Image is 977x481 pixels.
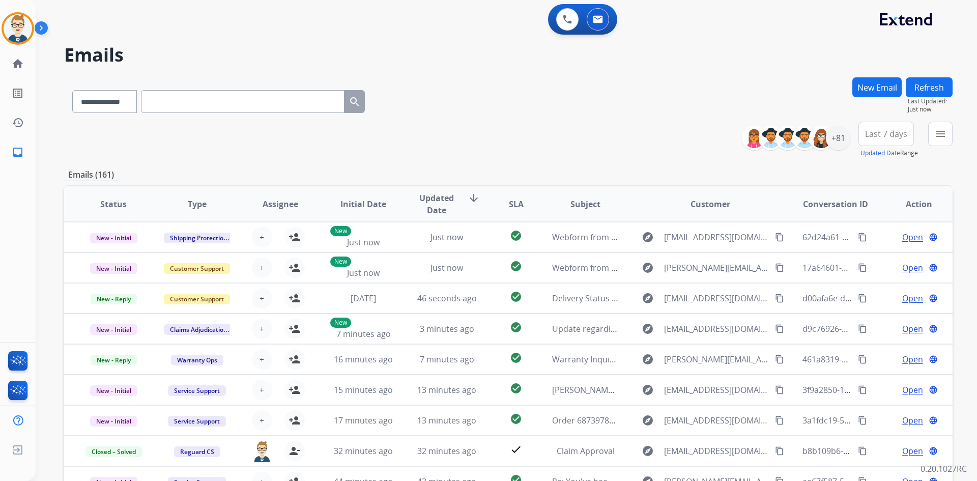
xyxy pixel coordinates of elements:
[64,168,118,181] p: Emails (161)
[552,262,909,273] span: Webform from [PERSON_NAME][EMAIL_ADDRESS][PERSON_NAME][DOMAIN_NAME] on [DATE]
[664,231,769,243] span: [EMAIL_ADDRESS][DOMAIN_NAME]
[902,231,923,243] span: Open
[775,324,784,333] mat-icon: content_copy
[171,355,223,365] span: Warranty Ops
[64,45,953,65] h2: Emails
[330,257,351,267] p: New
[642,353,654,365] mat-icon: explore
[509,198,524,210] span: SLA
[929,355,938,364] mat-icon: language
[802,445,959,457] span: b8b109b6-e3ee-469e-b5c8-66aa895557f5
[260,414,264,427] span: +
[164,294,230,304] span: Customer Support
[802,384,958,395] span: 3f9a2850-171b-413c-b250-de31bc2827cb
[164,324,234,335] span: Claims Adjudication
[929,294,938,303] mat-icon: language
[164,233,234,243] span: Shipping Protection
[430,262,463,273] span: Just now
[802,232,959,243] span: 62d24a61-b6a6-409e-80b6-3a32035a8f45
[775,446,784,456] mat-icon: content_copy
[289,323,301,335] mat-icon: person_add
[90,385,137,396] span: New - Initial
[908,105,953,114] span: Just now
[929,233,938,242] mat-icon: language
[802,293,960,304] span: d00afa6e-d5e2-4dda-800d-dd0c27e1ac9b
[289,292,301,304] mat-icon: person_add
[802,323,958,334] span: d9c76926-3886-4d7a-84a4-a47ed946efec
[351,293,376,304] span: [DATE]
[921,463,967,475] p: 0.20.1027RC
[664,323,769,335] span: [EMAIL_ADDRESS][DOMAIN_NAME]
[168,416,226,427] span: Service Support
[865,132,907,136] span: Last 7 days
[174,446,220,457] span: Reguard CS
[289,353,301,365] mat-icon: person_add
[902,384,923,396] span: Open
[414,192,460,216] span: Updated Date
[552,415,730,426] span: Order 68739787-ca84-4dcf-a826-0fe6186b0a78
[100,198,127,210] span: Status
[260,384,264,396] span: +
[902,262,923,274] span: Open
[12,87,24,99] mat-icon: list_alt
[260,323,264,335] span: +
[252,258,272,278] button: +
[860,149,900,157] button: Updated Date
[858,122,914,146] button: Last 7 days
[4,14,32,43] img: avatar
[12,146,24,158] mat-icon: inbox
[417,445,476,457] span: 32 minutes ago
[260,292,264,304] span: +
[260,231,264,243] span: +
[90,263,137,274] span: New - Initial
[289,414,301,427] mat-icon: person_add
[664,414,769,427] span: [EMAIL_ADDRESS][DOMAIN_NAME]
[252,349,272,370] button: +
[552,354,665,365] span: Warranty Inquiry - 300249938
[858,294,867,303] mat-icon: content_copy
[260,353,264,365] span: +
[510,230,522,242] mat-icon: check_circle
[858,324,867,333] mat-icon: content_copy
[289,384,301,396] mat-icon: person_add
[858,263,867,272] mat-icon: content_copy
[12,117,24,129] mat-icon: history
[908,97,953,105] span: Last Updated:
[775,355,784,364] mat-icon: content_copy
[664,353,769,365] span: [PERSON_NAME][EMAIL_ADDRESS][DOMAIN_NAME]
[417,415,476,426] span: 13 minutes ago
[902,323,923,335] span: Open
[902,445,923,457] span: Open
[91,355,137,365] span: New - Reply
[929,324,938,333] mat-icon: language
[188,198,207,210] span: Type
[334,354,393,365] span: 16 minutes ago
[852,77,902,97] button: New Email
[510,382,522,394] mat-icon: check_circle
[802,262,954,273] span: 17a64601-0764-4ffb-9c76-d395003a66f0
[691,198,730,210] span: Customer
[552,293,685,304] span: Delivery Status Notification (Delay)
[510,321,522,333] mat-icon: check_circle
[570,198,600,210] span: Subject
[330,226,351,236] p: New
[642,231,654,243] mat-icon: explore
[263,198,298,210] span: Assignee
[929,446,938,456] mat-icon: language
[90,233,137,243] span: New - Initial
[510,352,522,364] mat-icon: check_circle
[557,445,615,457] span: Claim Approval
[642,262,654,274] mat-icon: explore
[664,292,769,304] span: [EMAIL_ADDRESS][DOMAIN_NAME]
[510,443,522,456] mat-icon: check
[869,186,953,222] th: Action
[336,328,391,339] span: 7 minutes ago
[349,96,361,108] mat-icon: search
[252,441,272,462] img: agent-avatar
[334,384,393,395] span: 15 minutes ago
[934,128,946,140] mat-icon: menu
[340,198,386,210] span: Initial Date
[252,227,272,247] button: +
[803,198,868,210] span: Conversation ID
[334,445,393,457] span: 32 minutes ago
